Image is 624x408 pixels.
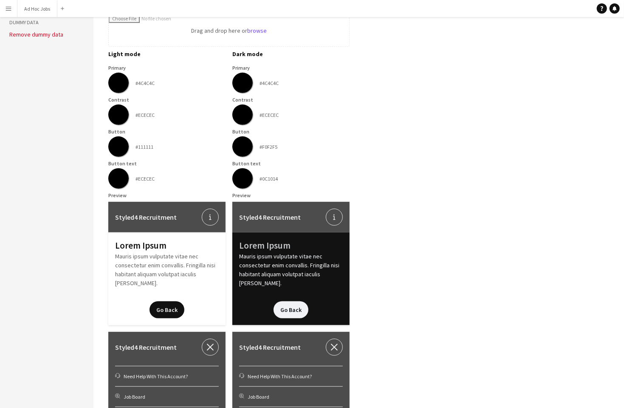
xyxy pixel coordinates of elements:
[115,386,219,407] div: Job Board
[260,80,279,86] div: #4C4C4C
[136,144,153,150] div: #111111
[232,232,350,325] div: Mauris ipsum vulputate vitae nec consectetur enim convallis. Fringilla nisi habitant aliquam volu...
[136,112,155,118] div: #ECECEC
[17,0,57,17] button: Ad Hoc Jobs
[115,212,177,222] span: Styled4 Recruitment
[115,342,177,352] span: Styled4 Recruitment
[9,31,63,38] button: Remove dummy data
[9,19,84,26] h3: Dummy Data
[239,366,343,386] div: Need Help With This Account?
[150,301,184,318] button: Go Back
[232,50,350,58] h3: Dark mode
[108,50,226,58] h3: Light mode
[260,144,277,150] div: #F0F2F5
[239,239,343,252] div: Lorem Ipsum
[115,366,219,386] div: Need Help With This Account?
[108,232,226,325] div: Mauris ipsum vulputate vitae nec consectetur enim convallis. Fringilla nisi habitant aliquam volu...
[239,342,301,352] span: Styled4 Recruitment
[115,239,219,252] div: Lorem Ipsum
[260,176,278,182] div: #0C1014
[136,176,155,182] div: #ECECEC
[239,212,301,222] span: Styled4 Recruitment
[239,386,343,407] div: Job Board
[274,301,308,318] button: Go Back
[260,112,279,118] div: #ECECEC
[136,80,155,86] div: #4C4C4C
